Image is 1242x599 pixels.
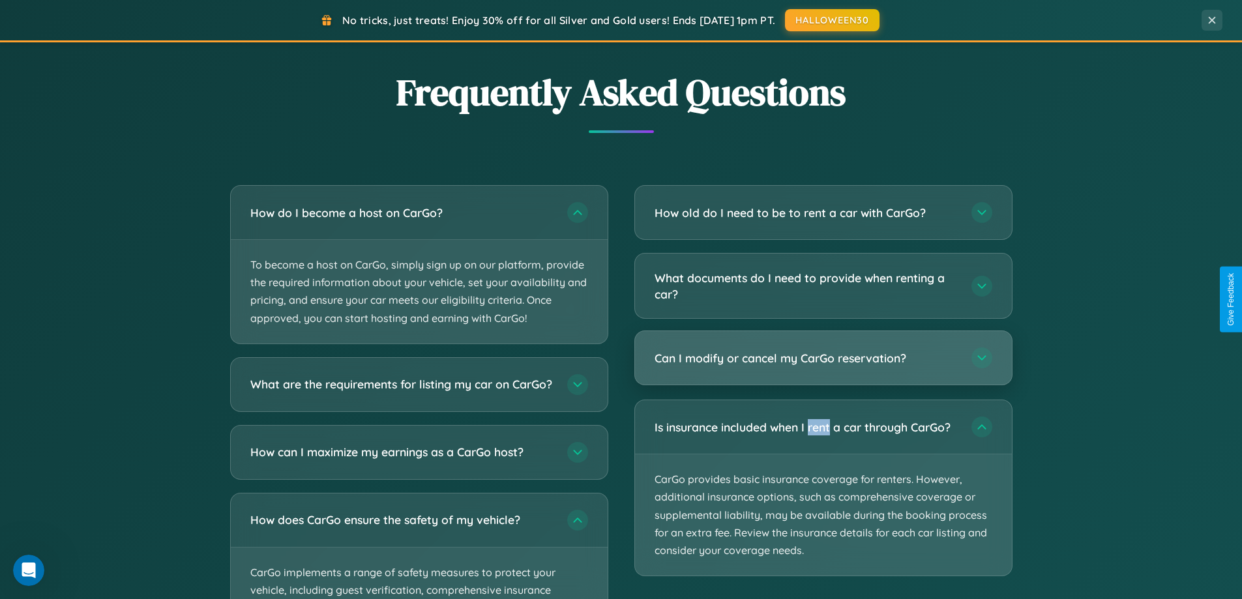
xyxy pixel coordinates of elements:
h3: How can I maximize my earnings as a CarGo host? [250,444,554,460]
h2: Frequently Asked Questions [230,67,1013,117]
h3: What documents do I need to provide when renting a car? [655,270,958,302]
h3: How do I become a host on CarGo? [250,205,554,221]
span: No tricks, just treats! Enjoy 30% off for all Silver and Gold users! Ends [DATE] 1pm PT. [342,14,775,27]
h3: How does CarGo ensure the safety of my vehicle? [250,512,554,528]
h3: Can I modify or cancel my CarGo reservation? [655,350,958,366]
p: To become a host on CarGo, simply sign up on our platform, provide the required information about... [231,240,608,343]
h3: Is insurance included when I rent a car through CarGo? [655,419,958,435]
p: CarGo provides basic insurance coverage for renters. However, additional insurance options, such ... [635,454,1012,576]
iframe: Intercom live chat [13,555,44,586]
div: Give Feedback [1226,273,1235,326]
button: HALLOWEEN30 [785,9,880,31]
h3: What are the requirements for listing my car on CarGo? [250,376,554,392]
h3: How old do I need to be to rent a car with CarGo? [655,205,958,221]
